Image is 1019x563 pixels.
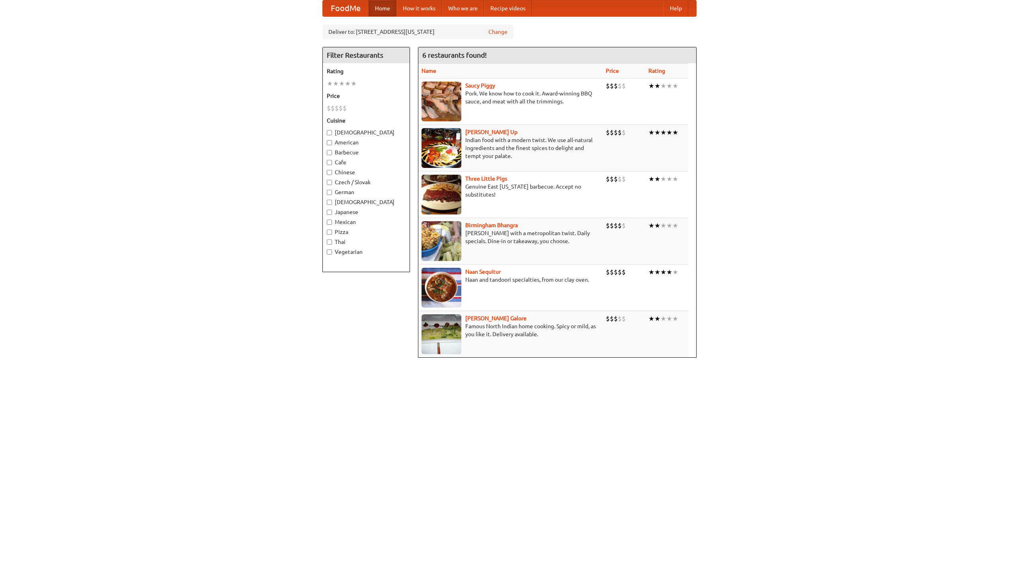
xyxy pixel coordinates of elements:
[654,82,660,90] li: ★
[672,175,678,183] li: ★
[660,268,666,277] li: ★
[622,128,626,137] li: $
[327,238,406,246] label: Thai
[618,221,622,230] li: $
[333,79,339,88] li: ★
[345,79,351,88] li: ★
[622,175,626,183] li: $
[327,228,406,236] label: Pizza
[331,104,335,113] li: $
[327,67,406,75] h5: Rating
[660,82,666,90] li: ★
[327,178,406,186] label: Czech / Slovak
[622,82,626,90] li: $
[654,175,660,183] li: ★
[422,68,436,74] a: Name
[343,104,347,113] li: $
[327,117,406,125] h5: Cuisine
[648,268,654,277] li: ★
[654,221,660,230] li: ★
[327,230,332,235] input: Pizza
[610,268,614,277] li: $
[422,51,487,59] ng-pluralize: 6 restaurants found!
[465,269,501,275] a: Naan Sequitur
[606,314,610,323] li: $
[327,180,332,185] input: Czech / Slovak
[465,175,507,182] a: Three Little Pigs
[422,82,461,121] img: saucy.jpg
[610,128,614,137] li: $
[442,0,484,16] a: Who we are
[422,183,599,199] p: Genuine East [US_STATE] barbecue. Accept no substitutes!
[422,268,461,308] img: naansequitur.jpg
[327,92,406,100] h5: Price
[666,128,672,137] li: ★
[327,158,406,166] label: Cafe
[422,136,599,160] p: Indian food with a modern twist. We use all-natural ingredients and the finest spices to delight ...
[666,314,672,323] li: ★
[654,128,660,137] li: ★
[666,268,672,277] li: ★
[610,82,614,90] li: $
[654,268,660,277] li: ★
[465,222,518,228] b: Birmingham Bhangra
[666,221,672,230] li: ★
[618,128,622,137] li: $
[322,25,513,39] div: Deliver to: [STREET_ADDRESS][US_STATE]
[396,0,442,16] a: How it works
[327,200,332,205] input: [DEMOGRAPHIC_DATA]
[327,148,406,156] label: Barbecue
[327,188,406,196] label: German
[606,68,619,74] a: Price
[323,0,369,16] a: FoodMe
[327,129,406,136] label: [DEMOGRAPHIC_DATA]
[327,210,332,215] input: Japanese
[422,314,461,354] img: currygalore.jpg
[327,220,332,225] input: Mexican
[660,314,666,323] li: ★
[488,28,508,36] a: Change
[351,79,357,88] li: ★
[327,138,406,146] label: American
[614,221,618,230] li: $
[666,175,672,183] li: ★
[610,314,614,323] li: $
[327,240,332,245] input: Thai
[606,82,610,90] li: $
[648,314,654,323] li: ★
[422,229,599,245] p: [PERSON_NAME] with a metropolitan twist. Daily specials. Dine-in or takeaway, you choose.
[614,175,618,183] li: $
[610,221,614,230] li: $
[327,249,332,255] input: Vegetarian
[614,82,618,90] li: $
[660,128,666,137] li: ★
[422,175,461,214] img: littlepigs.jpg
[323,47,410,63] h4: Filter Restaurants
[614,128,618,137] li: $
[422,322,599,338] p: Famous North Indian home cooking. Spicy or mild, as you like it. Delivery available.
[327,140,332,145] input: American
[614,268,618,277] li: $
[484,0,532,16] a: Recipe videos
[335,104,339,113] li: $
[622,314,626,323] li: $
[654,314,660,323] li: ★
[610,175,614,183] li: $
[465,315,527,321] a: [PERSON_NAME] Galore
[672,221,678,230] li: ★
[622,268,626,277] li: $
[339,79,345,88] li: ★
[327,130,332,135] input: [DEMOGRAPHIC_DATA]
[672,268,678,277] li: ★
[606,268,610,277] li: $
[422,128,461,168] img: curryup.jpg
[327,198,406,206] label: [DEMOGRAPHIC_DATA]
[339,104,343,113] li: $
[465,82,495,89] a: Saucy Piggy
[622,221,626,230] li: $
[327,168,406,176] label: Chinese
